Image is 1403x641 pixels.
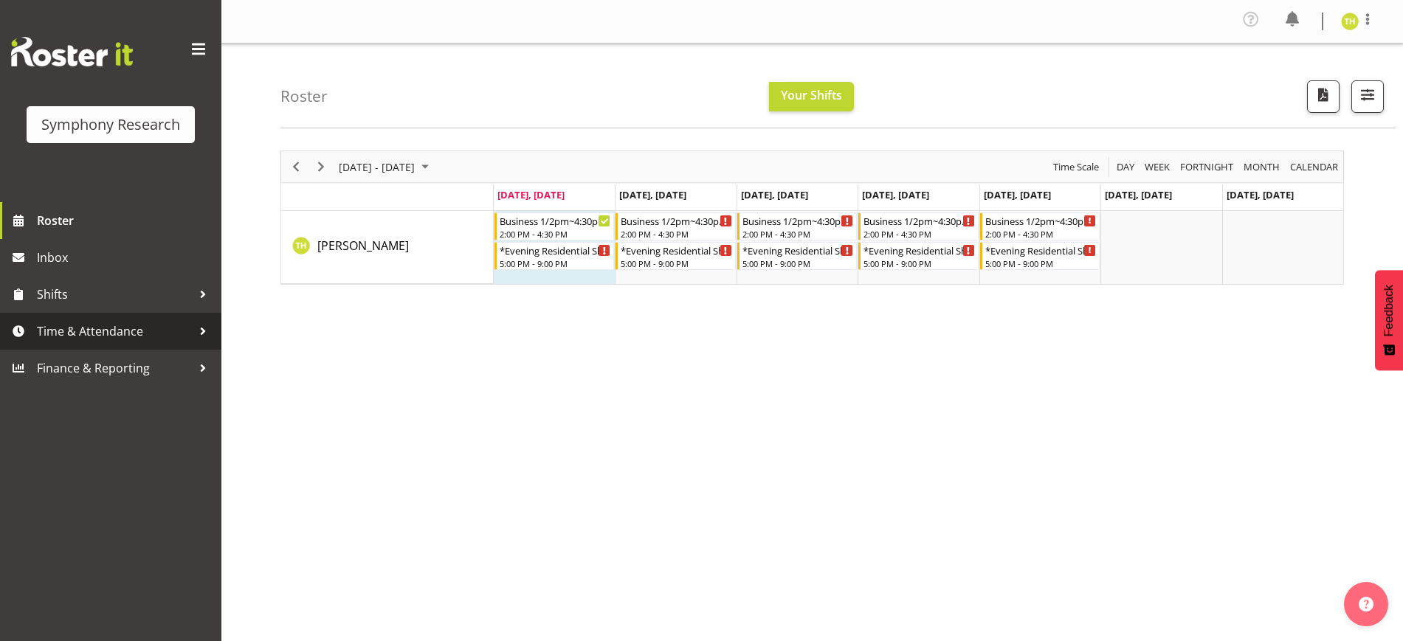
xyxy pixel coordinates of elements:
h4: Roster [280,88,328,105]
button: Time Scale [1051,158,1102,176]
td: Tristan Healley resource [281,211,494,284]
span: Finance & Reporting [37,357,192,379]
div: 5:00 PM - 9:00 PM [985,257,1096,269]
a: [PERSON_NAME] [317,237,409,254]
button: Feedback - Show survey [1375,270,1403,370]
div: *Evening Residential Shift 5-9pm [621,243,731,257]
div: Next [308,151,334,182]
button: Month [1288,158,1341,176]
div: Business 1/2pm~4:30pm World Polls [863,213,974,228]
div: 2:00 PM - 4:30 PM [985,228,1096,240]
table: Timeline Week of September 1, 2025 [494,211,1343,284]
div: Business 1/2pm~4:30pm World Polls [621,213,731,228]
span: Feedback [1382,285,1396,336]
span: Week [1143,158,1171,176]
img: help-xxl-2.png [1359,597,1373,611]
button: Filter Shifts [1351,80,1384,113]
span: Time & Attendance [37,320,192,342]
span: Time Scale [1052,158,1100,176]
span: [DATE], [DATE] [1227,188,1294,201]
div: Tristan Healley"s event - *Evening Residential Shift 5-9pm Begin From Wednesday, September 3, 202... [737,242,857,270]
div: Business 1/2pm~4:30pm World Polls [985,213,1096,228]
div: Previous [283,151,308,182]
div: *Evening Residential Shift 5-9pm [742,243,853,257]
span: [DATE], [DATE] [497,188,565,201]
div: *Evening Residential Shift 5-9pm [863,243,974,257]
div: 2:00 PM - 4:30 PM [742,228,853,240]
div: Business 1/2pm~4:30pm World Polls [742,213,853,228]
div: Tristan Healley"s event - Business 1/2pm~4:30pm World Polls Begin From Thursday, September 4, 202... [858,212,978,240]
div: *Evening Residential Shift 5-9pm [985,243,1096,257]
span: Fortnight [1179,158,1235,176]
div: Tristan Healley"s event - *Evening Residential Shift 5-9pm Begin From Friday, September 5, 2025 a... [980,242,1100,270]
div: 2:00 PM - 4:30 PM [863,228,974,240]
div: Timeline Week of September 1, 2025 [280,150,1344,285]
span: [DATE], [DATE] [741,188,808,201]
button: Fortnight [1178,158,1236,176]
span: Inbox [37,246,214,268]
span: [DATE], [DATE] [619,188,686,201]
div: 2:00 PM - 4:30 PM [621,228,731,240]
span: Shifts [37,283,192,305]
button: Next [311,158,331,176]
div: *Evening Residential Shift 5-9pm [500,243,610,257]
span: [DATE] - [DATE] [337,158,416,176]
span: Your Shifts [781,87,842,103]
button: Timeline Day [1114,158,1137,176]
span: Roster [37,209,214,232]
button: September 01 - 07, 2025 [337,158,435,176]
button: Download a PDF of the roster according to the set date range. [1307,80,1340,113]
img: Rosterit website logo [11,37,133,66]
button: Timeline Week [1142,158,1173,176]
div: 5:00 PM - 9:00 PM [742,257,853,269]
span: [PERSON_NAME] [317,238,409,254]
button: Timeline Month [1241,158,1283,176]
span: [DATE], [DATE] [984,188,1051,201]
img: tristan-healley11868.jpg [1341,13,1359,30]
div: 5:00 PM - 9:00 PM [621,257,731,269]
div: 5:00 PM - 9:00 PM [500,257,610,269]
span: [DATE], [DATE] [1105,188,1172,201]
div: Symphony Research [41,114,180,136]
div: Tristan Healley"s event - *Evening Residential Shift 5-9pm Begin From Monday, September 1, 2025 a... [494,242,614,270]
span: [DATE], [DATE] [862,188,929,201]
div: Tristan Healley"s event - Business 1/2pm~4:30pm World Polls Begin From Monday, September 1, 2025 ... [494,212,614,240]
span: Day [1115,158,1136,176]
button: Your Shifts [769,82,854,111]
div: Tristan Healley"s event - Business 1/2pm~4:30pm World Polls Begin From Friday, September 5, 2025 ... [980,212,1100,240]
span: calendar [1289,158,1340,176]
div: 5:00 PM - 9:00 PM [863,257,974,269]
div: 2:00 PM - 4:30 PM [500,228,610,240]
div: Tristan Healley"s event - Business 1/2pm~4:30pm World Polls Begin From Tuesday, September 2, 2025... [616,212,735,240]
div: Tristan Healley"s event - *Evening Residential Shift 5-9pm Begin From Thursday, September 4, 2025... [858,242,978,270]
span: Month [1242,158,1281,176]
div: Business 1/2pm~4:30pm World Polls [500,213,610,228]
div: Tristan Healley"s event - *Evening Residential Shift 5-9pm Begin From Tuesday, September 2, 2025 ... [616,242,735,270]
button: Previous [286,158,306,176]
div: Tristan Healley"s event - Business 1/2pm~4:30pm World Polls Begin From Wednesday, September 3, 20... [737,212,857,240]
